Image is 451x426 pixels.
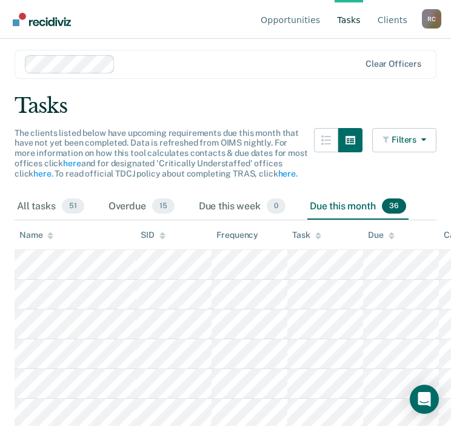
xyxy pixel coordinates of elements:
[368,230,395,240] div: Due
[292,230,321,240] div: Task
[19,230,53,240] div: Name
[15,128,308,178] span: The clients listed below have upcoming requirements due this month that have not yet been complet...
[422,9,441,29] div: R C
[141,230,165,240] div: SID
[307,194,409,220] div: Due this month36
[422,9,441,29] button: Profile dropdown button
[372,128,436,152] button: Filters
[267,198,286,214] span: 0
[13,13,71,26] img: Recidiviz
[410,385,439,414] div: Open Intercom Messenger
[106,194,177,220] div: Overdue15
[62,198,84,214] span: 51
[33,169,51,178] a: here
[382,198,406,214] span: 36
[278,169,296,178] a: here
[15,93,436,118] div: Tasks
[152,198,175,214] span: 15
[216,230,258,240] div: Frequency
[63,158,81,168] a: here
[366,59,421,69] div: Clear officers
[196,194,288,220] div: Due this week0
[15,194,87,220] div: All tasks51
